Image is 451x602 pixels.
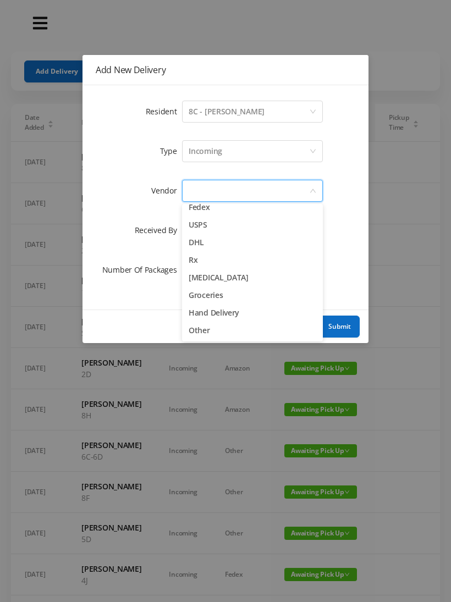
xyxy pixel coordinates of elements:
[182,234,323,251] li: DHL
[182,322,323,339] li: Other
[182,304,323,322] li: Hand Delivery
[102,264,183,275] label: Number Of Packages
[182,286,323,304] li: Groceries
[189,141,222,162] div: Incoming
[160,146,183,156] label: Type
[182,269,323,286] li: [MEDICAL_DATA]
[135,225,183,235] label: Received By
[182,198,323,216] li: Fedex
[182,251,323,269] li: Rx
[310,148,316,156] i: icon: down
[189,101,265,122] div: 8C - Karolina Lukasiewicz
[146,106,183,117] label: Resident
[310,187,316,195] i: icon: down
[96,64,355,76] div: Add New Delivery
[151,185,182,196] label: Vendor
[310,108,316,116] i: icon: down
[320,316,360,338] button: Submit
[96,98,355,283] form: Add New Delivery
[182,216,323,234] li: USPS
